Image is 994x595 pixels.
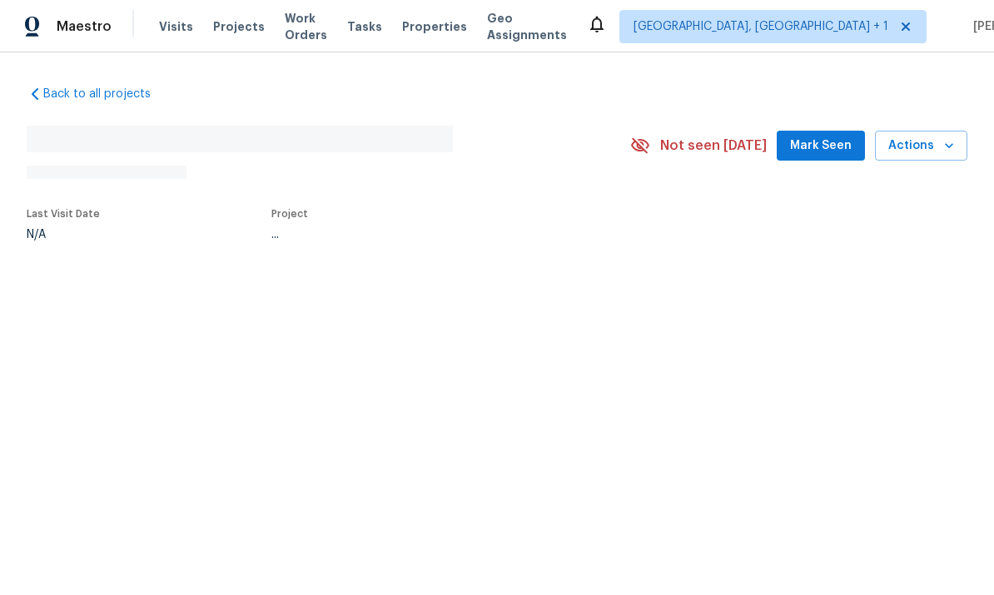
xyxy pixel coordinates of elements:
span: Geo Assignments [487,10,567,43]
div: ... [271,229,591,240]
span: Work Orders [285,10,327,43]
button: Actions [875,131,967,161]
a: Back to all projects [27,86,186,102]
button: Mark Seen [777,131,865,161]
span: Project [271,209,308,219]
span: Tasks [347,21,382,32]
span: Visits [159,18,193,35]
span: Not seen [DATE] [660,137,767,154]
span: Mark Seen [790,136,852,156]
span: Properties [402,18,467,35]
span: Actions [888,136,954,156]
span: Projects [213,18,265,35]
span: [GEOGRAPHIC_DATA], [GEOGRAPHIC_DATA] + 1 [634,18,888,35]
span: Maestro [57,18,112,35]
span: Last Visit Date [27,209,100,219]
div: N/A [27,229,100,240]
